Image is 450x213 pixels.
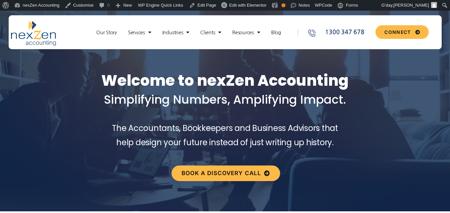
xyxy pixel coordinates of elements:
a: Blog [268,29,284,36]
span: CONNECT [384,30,411,35]
a: CONNECT [375,25,428,39]
a: Services [125,29,155,36]
a: Our Story [93,29,120,36]
span: The Accountants, Bookkeepers and Business Advisors that help design your future instead of just w... [112,123,338,148]
span: Edit with Elementor [229,3,266,8]
div: OK [281,3,285,7]
span: [PERSON_NAME] [393,3,429,8]
a: 1300 347 678 [307,28,373,37]
a: Book a discovery call [172,165,280,181]
span: 1300 347 678 [323,28,364,37]
a: Resources [229,29,263,36]
span: Book a discovery call [182,170,261,176]
nav: Menu [83,29,294,36]
span: Simplifying Numbers, Amplifying Impact. [104,91,346,108]
a: Industries [159,29,193,36]
a: Clients [197,29,225,36]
